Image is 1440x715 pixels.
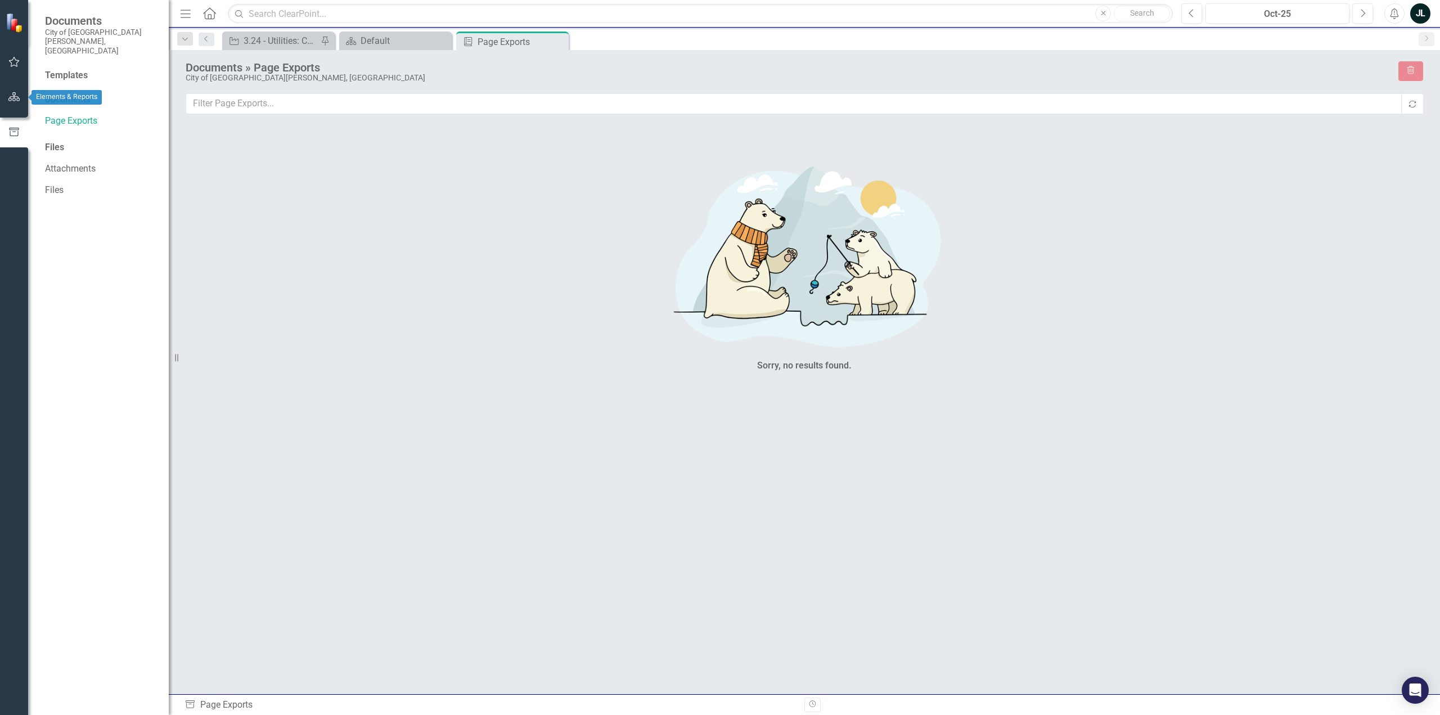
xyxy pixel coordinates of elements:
[45,141,157,154] div: Files
[45,163,157,176] a: Attachments
[45,14,157,28] span: Documents
[757,359,852,372] div: Sorry, no results found.
[1130,8,1154,17] span: Search
[1402,677,1429,704] div: Open Intercom Messenger
[1410,3,1430,24] button: JL
[361,34,449,48] div: Default
[31,90,102,105] div: Elements & Reports
[184,699,796,712] div: Page Exports
[45,69,157,82] div: Templates
[186,61,1387,74] div: Documents » Page Exports
[45,28,157,55] small: City of [GEOGRAPHIC_DATA][PERSON_NAME], [GEOGRAPHIC_DATA]
[186,74,1387,82] div: City of [GEOGRAPHIC_DATA][PERSON_NAME], [GEOGRAPHIC_DATA]
[244,34,318,48] div: 3.24 - Utilities: CS&A Enhancing Utilities Communications (Enhancement; 2023 $56K, 2024 $94K)
[1114,6,1170,21] button: Search
[478,35,566,49] div: Page Exports
[225,34,318,48] a: 3.24 - Utilities: CS&A Enhancing Utilities Communications (Enhancement; 2023 $56K, 2024 $94K)
[342,34,449,48] a: Default
[1209,7,1345,21] div: Oct-25
[228,4,1173,24] input: Search ClearPoint...
[45,184,157,197] a: Files
[1205,3,1349,24] button: Oct-25
[6,13,25,33] img: ClearPoint Strategy
[636,152,973,357] img: No results found
[45,115,157,128] a: Page Exports
[186,93,1402,114] input: Filter Page Exports...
